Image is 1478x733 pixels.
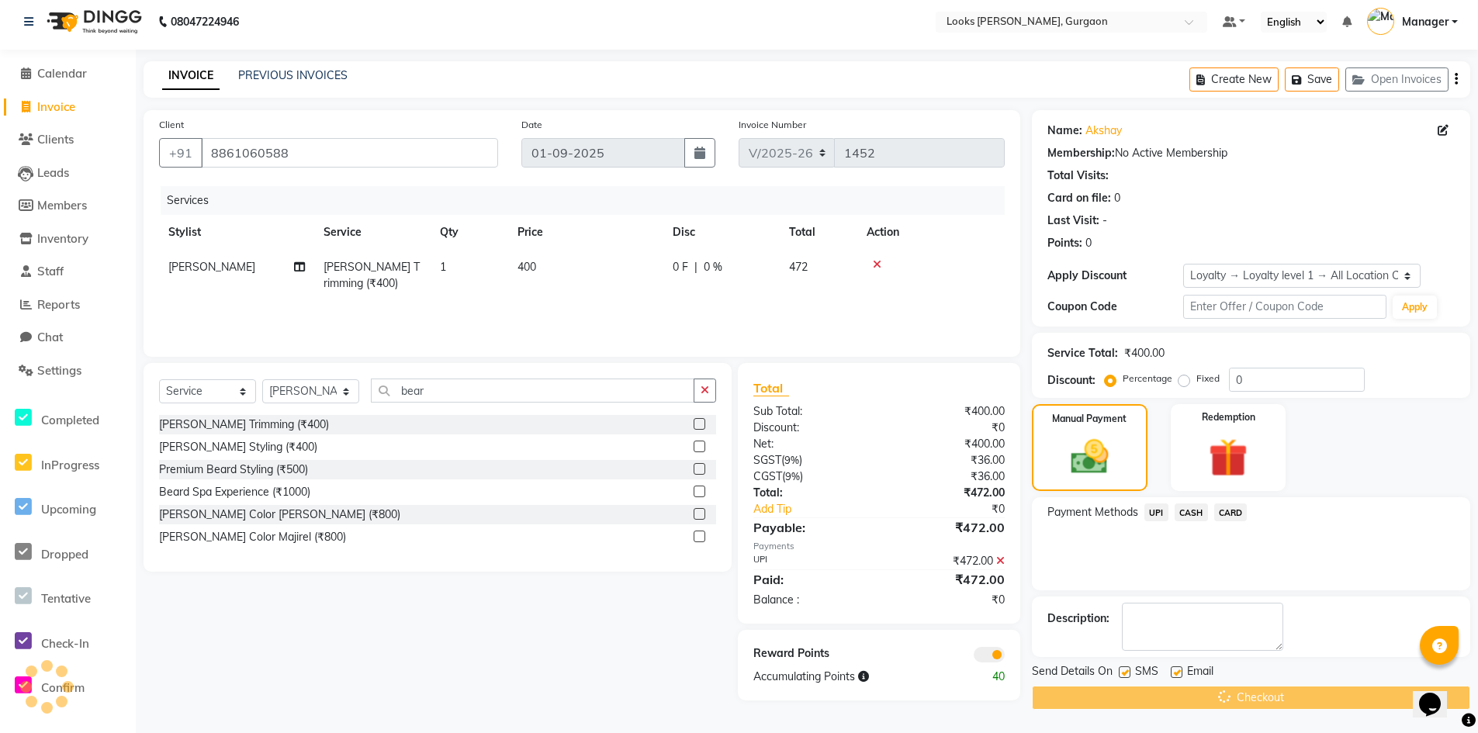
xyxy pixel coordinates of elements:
span: SMS [1135,663,1158,683]
div: Payments [753,540,1005,553]
th: Qty [431,215,508,250]
span: Clients [37,132,74,147]
span: Inventory [37,231,88,246]
div: Card on file: [1047,190,1111,206]
span: Upcoming [41,502,96,517]
div: ₹400.00 [879,436,1016,452]
th: Action [857,215,1005,250]
div: [PERSON_NAME] Styling (₹400) [159,439,317,455]
span: Email [1187,663,1213,683]
a: Staff [4,263,132,281]
div: 40 [948,669,1016,685]
div: Total: [742,485,879,501]
a: Chat [4,329,132,347]
span: 9% [784,454,799,466]
span: Dropped [41,547,88,562]
label: Percentage [1123,372,1172,386]
div: ( ) [742,468,879,485]
a: Calendar [4,65,132,83]
div: ( ) [742,452,879,468]
div: Description: [1047,610,1109,627]
button: Open Invoices [1345,67,1449,92]
label: Client [159,118,184,132]
span: Calendar [37,66,87,81]
div: Beard Spa Experience (₹1000) [159,484,310,500]
div: Premium Beard Styling (₹500) [159,462,308,478]
span: Settings [37,363,81,378]
span: 9% [785,470,800,482]
div: Services [161,186,1016,215]
img: _gift.svg [1196,434,1260,482]
span: CGST [753,469,782,483]
span: 0 F [673,259,688,275]
div: Last Visit: [1047,213,1099,229]
div: Balance : [742,592,879,608]
span: Completed [41,413,99,427]
th: Service [314,215,431,250]
a: Akshay [1085,123,1122,139]
span: [PERSON_NAME] [168,260,255,274]
a: Clients [4,131,132,149]
span: 1 [440,260,446,274]
div: Accumulating Points [742,669,947,685]
div: No Active Membership [1047,145,1455,161]
label: Invoice Number [739,118,806,132]
div: 0 [1085,235,1092,251]
span: Reports [37,297,80,312]
div: Discount: [742,420,879,436]
span: Members [37,198,87,213]
div: Points: [1047,235,1082,251]
span: UPI [1144,503,1168,521]
div: ₹400.00 [1124,345,1165,361]
div: Discount: [1047,372,1096,389]
button: Apply [1393,296,1437,319]
span: Staff [37,264,64,278]
th: Total [780,215,857,250]
button: Save [1285,67,1339,92]
div: Coupon Code [1047,299,1183,315]
div: Payable: [742,518,879,537]
div: ₹472.00 [879,570,1016,589]
span: Tentative [41,591,91,606]
div: [PERSON_NAME] Color [PERSON_NAME] (₹800) [159,507,400,523]
span: 472 [789,260,808,274]
button: Create New [1189,67,1279,92]
div: [PERSON_NAME] Color Majirel (₹800) [159,529,346,545]
span: Leads [37,165,69,180]
th: Stylist [159,215,314,250]
div: ₹472.00 [879,518,1016,537]
div: Apply Discount [1047,268,1183,284]
span: CARD [1214,503,1248,521]
span: SGST [753,453,781,467]
span: Total [753,380,789,396]
span: 400 [517,260,536,274]
iframe: chat widget [1413,671,1462,717]
div: ₹400.00 [879,403,1016,420]
span: InProgress [41,458,99,472]
div: Membership: [1047,145,1115,161]
div: ₹472.00 [879,485,1016,501]
a: Add Tip [742,501,902,517]
a: Reports [4,296,132,314]
a: Settings [4,362,132,380]
a: Invoice [4,99,132,116]
button: +91 [159,138,202,168]
div: ₹0 [902,501,1016,517]
label: Manual Payment [1052,412,1127,426]
input: Search or Scan [371,379,694,403]
label: Fixed [1196,372,1220,386]
label: Redemption [1202,410,1255,424]
img: _cash.svg [1059,435,1120,479]
span: Check-In [41,636,89,651]
div: Paid: [742,570,879,589]
a: Leads [4,164,132,182]
div: - [1102,213,1107,229]
div: 0 [1114,190,1120,206]
div: Sub Total: [742,403,879,420]
div: ₹36.00 [879,468,1016,485]
span: 0 % [704,259,722,275]
div: [PERSON_NAME] Trimming (₹400) [159,417,329,433]
span: [PERSON_NAME] Trimming (₹400) [324,260,420,290]
span: Invoice [37,99,75,114]
div: ₹0 [879,592,1016,608]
